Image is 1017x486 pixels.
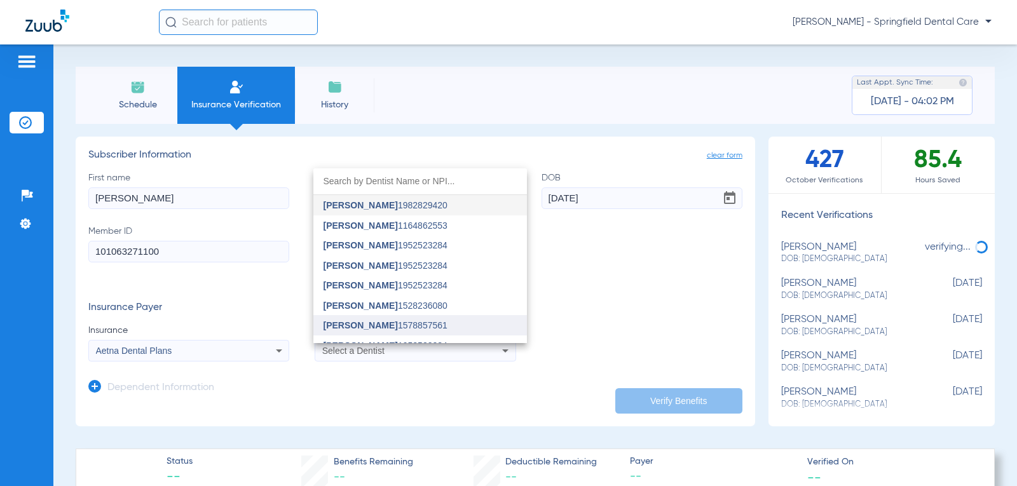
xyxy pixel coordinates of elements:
input: dropdown search [313,168,527,194]
span: [PERSON_NAME] [324,220,398,231]
span: 1952523284 [324,281,447,290]
span: 1578857561 [324,321,447,330]
span: [PERSON_NAME] [324,240,398,250]
span: [PERSON_NAME] [324,320,398,330]
span: 1164862553 [324,221,447,230]
span: 1952523284 [324,341,447,350]
span: [PERSON_NAME] [324,300,398,311]
span: [PERSON_NAME] [324,280,398,290]
span: 1528236080 [324,301,447,310]
span: 1952523284 [324,241,447,250]
span: [PERSON_NAME] [324,200,398,210]
span: [PERSON_NAME] [324,260,398,271]
span: [PERSON_NAME] [324,341,398,351]
span: 1952523284 [324,261,447,270]
span: 1982829420 [324,201,447,210]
